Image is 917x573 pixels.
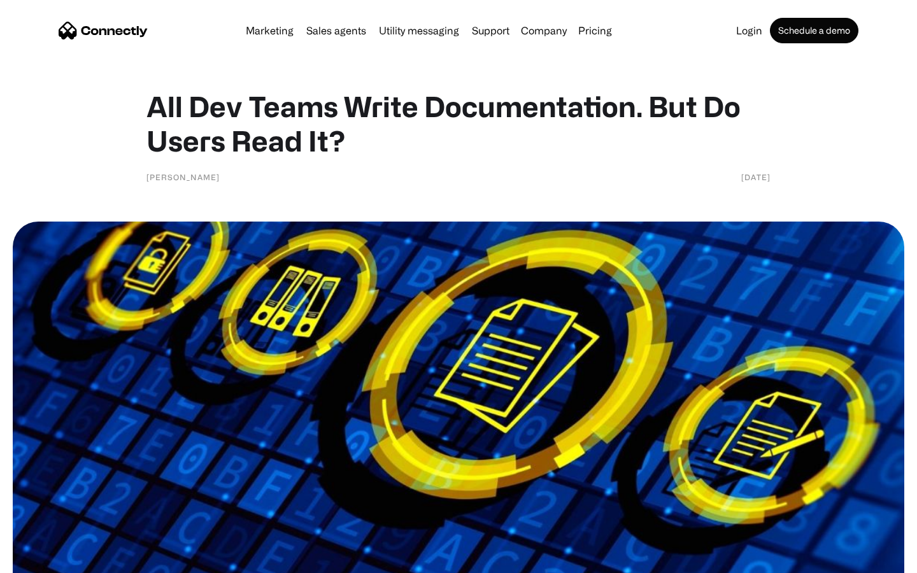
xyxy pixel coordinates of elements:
[301,25,371,36] a: Sales agents
[573,25,617,36] a: Pricing
[146,89,771,158] h1: All Dev Teams Write Documentation. But Do Users Read It?
[517,22,571,39] div: Company
[374,25,464,36] a: Utility messaging
[770,18,858,43] a: Schedule a demo
[146,171,220,183] div: [PERSON_NAME]
[731,25,767,36] a: Login
[467,25,515,36] a: Support
[13,551,76,569] aside: Language selected: English
[59,21,148,40] a: home
[741,171,771,183] div: [DATE]
[25,551,76,569] ul: Language list
[241,25,299,36] a: Marketing
[521,22,567,39] div: Company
